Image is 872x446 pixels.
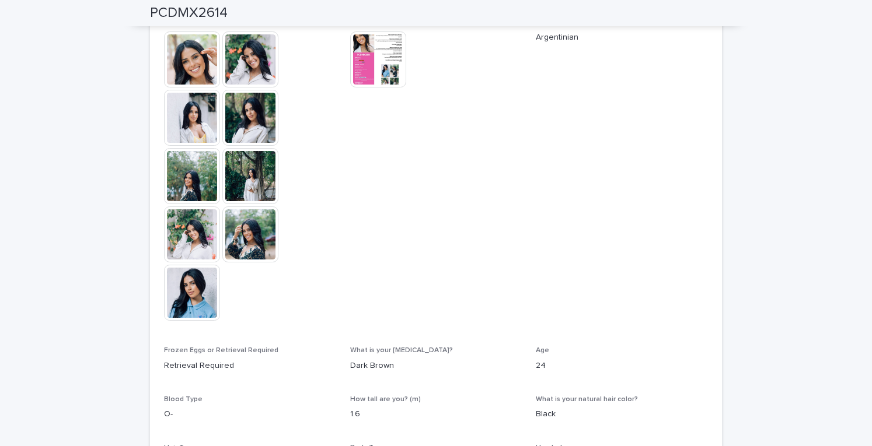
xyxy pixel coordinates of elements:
[536,360,708,372] p: 24
[350,347,453,354] span: What is your [MEDICAL_DATA]?
[350,408,522,420] p: 1.6
[536,408,708,420] p: Black
[536,31,708,44] p: Argentinian
[350,396,421,403] span: How tall are you? (m)
[164,347,278,354] span: Frozen Eggs or Retrieval Required
[164,408,336,420] p: O-
[536,347,549,354] span: Age
[164,396,203,403] span: Blood Type
[350,360,522,372] p: Dark Brown
[150,5,228,22] h2: PCDMX2614
[164,360,336,372] p: Retrieval Required
[536,396,638,403] span: What is your natural hair color?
